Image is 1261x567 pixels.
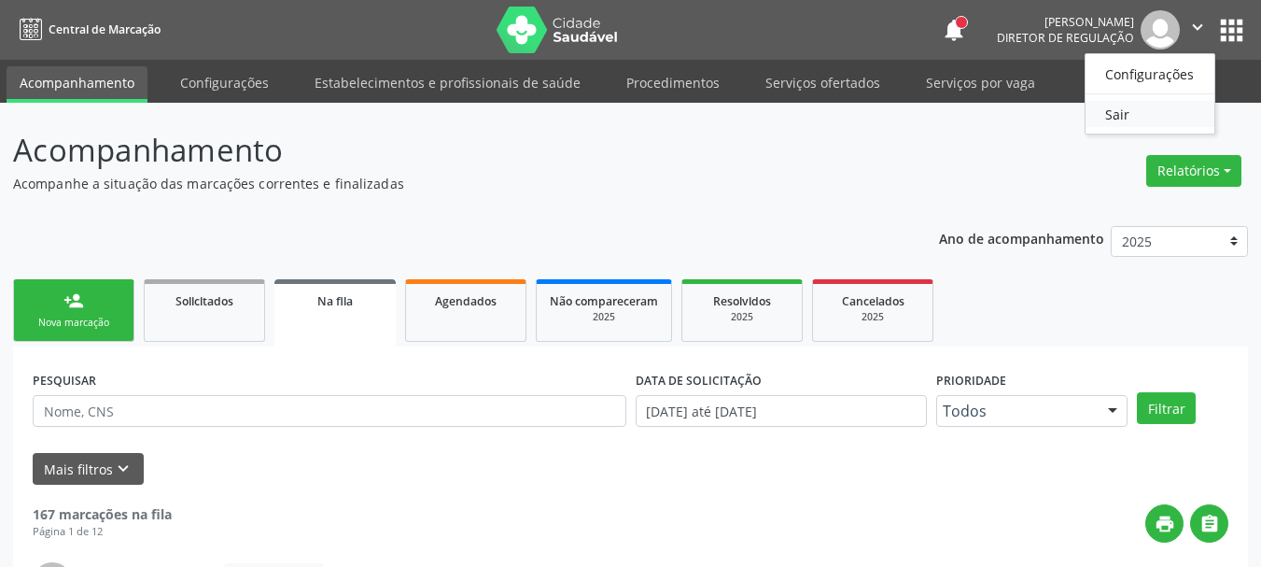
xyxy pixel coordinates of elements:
[1155,514,1175,534] i: print
[13,127,877,174] p: Acompanhamento
[997,14,1134,30] div: [PERSON_NAME]
[435,293,497,309] span: Agendados
[695,310,789,324] div: 2025
[1199,514,1220,534] i: 
[943,402,1089,420] span: Todos
[7,66,147,103] a: Acompanhamento
[1180,10,1215,50] button: 
[113,459,133,479] i: keyboard_arrow_down
[33,366,96,395] label: PESQUISAR
[636,395,928,427] input: Selecione um intervalo
[1190,504,1228,543] button: 
[175,293,233,309] span: Solicitados
[167,66,282,99] a: Configurações
[1086,101,1214,127] a: Sair
[49,21,161,37] span: Central de Marcação
[1215,14,1248,47] button: apps
[63,291,84,311] div: person_add
[33,524,172,540] div: Página 1 de 12
[826,310,919,324] div: 2025
[997,30,1134,46] span: Diretor de regulação
[636,366,762,395] label: DATA DE SOLICITAÇÃO
[317,293,353,309] span: Na fila
[1146,155,1241,187] button: Relatórios
[941,17,967,43] button: notifications
[33,505,172,523] strong: 167 marcações na fila
[613,66,733,99] a: Procedimentos
[13,174,877,193] p: Acompanhe a situação das marcações correntes e finalizadas
[550,293,658,309] span: Não compareceram
[1187,17,1208,37] i: 
[550,310,658,324] div: 2025
[27,316,120,330] div: Nova marcação
[1085,53,1215,135] ul: 
[913,66,1048,99] a: Serviços por vaga
[13,14,161,45] a: Central de Marcação
[1086,61,1214,87] a: Configurações
[301,66,594,99] a: Estabelecimentos e profissionais de saúde
[33,395,626,427] input: Nome, CNS
[33,453,144,486] button: Mais filtroskeyboard_arrow_down
[1145,504,1184,543] button: print
[842,293,904,309] span: Cancelados
[936,366,1006,395] label: Prioridade
[939,226,1104,249] p: Ano de acompanhamento
[752,66,893,99] a: Serviços ofertados
[1141,10,1180,50] img: img
[1137,392,1196,424] button: Filtrar
[713,293,771,309] span: Resolvidos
